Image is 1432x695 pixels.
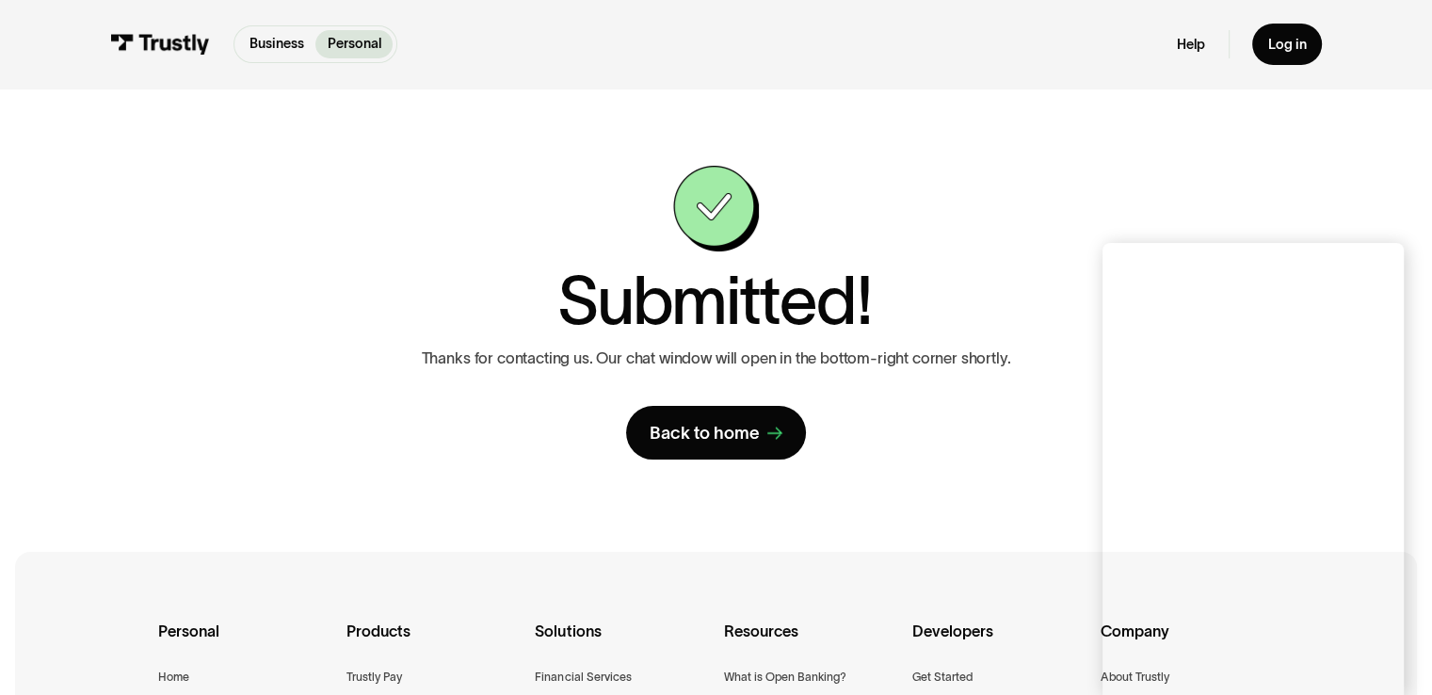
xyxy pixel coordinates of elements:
a: Get Started [912,667,973,687]
a: Personal [315,30,393,58]
img: Trustly Logo [110,34,210,55]
a: Business [238,30,316,58]
iframe: Chat Window [1102,243,1404,695]
div: Solutions [535,619,708,667]
a: Home [158,667,189,687]
h1: Submitted! [557,267,872,333]
a: Financial Services [535,667,631,687]
a: Help [1177,36,1205,54]
div: Log in [1267,36,1306,54]
div: Back to home [650,422,760,444]
div: Company [1101,619,1274,667]
a: Trustly Pay [346,667,402,687]
p: Personal [328,34,381,54]
p: Business [249,34,304,54]
div: Developers [912,619,1086,667]
div: Products [346,619,520,667]
a: Back to home [626,406,805,460]
p: Thanks for contacting us. Our chat window will open in the bottom-right corner shortly. [422,349,1011,368]
div: Personal [158,619,331,667]
a: What is Open Banking? [724,667,846,687]
a: Log in [1252,24,1322,64]
a: About Trustly [1101,667,1169,687]
div: Resources [724,619,897,667]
